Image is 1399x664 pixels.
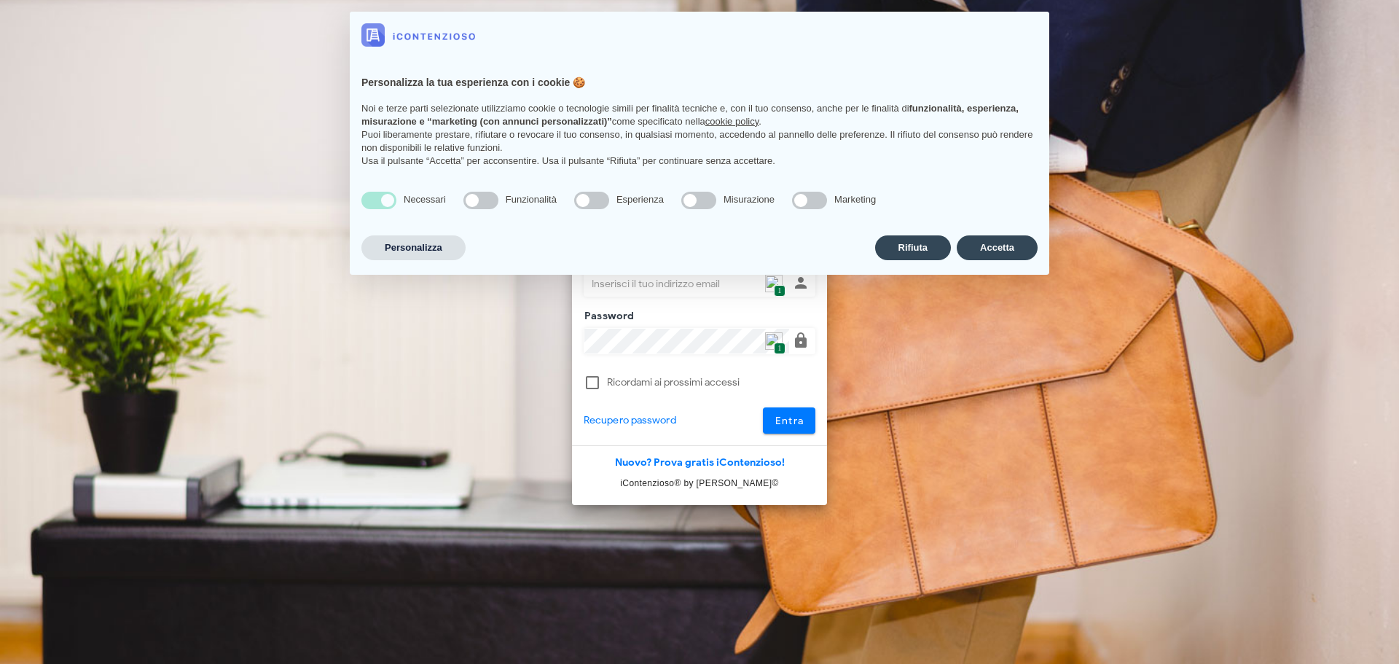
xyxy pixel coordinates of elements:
[765,332,783,350] img: npw-badge-icon.svg
[774,285,785,297] span: 1
[615,456,785,469] a: Nuovo? Prova gratis iContenzioso!
[361,102,1038,128] p: Noi e terze parti selezionate utilizziamo cookie o tecnologie simili per finalità tecniche e, con...
[361,128,1038,155] p: Puoi liberamente prestare, rifiutare o revocare il tuo consenso, in qualsiasi momento, accedendo ...
[506,194,557,205] span: Funzionalità
[361,103,1019,127] strong: funzionalità, esperienza, misurazione e “marketing (con annunci personalizzati)”
[765,275,783,292] img: npw-badge-icon.svg
[580,309,635,324] label: Password
[705,116,759,127] a: cookie policy - il link si apre in una nuova scheda
[361,76,1038,90] h2: Personalizza la tua esperienza con i cookie 🍪
[724,194,775,205] span: Misurazione
[834,194,876,205] span: Marketing
[775,415,804,427] span: Entra
[607,375,815,390] label: Ricordami ai prossimi accessi
[875,235,951,260] button: Rifiuta
[774,343,785,355] span: 1
[584,413,676,429] a: Recupero password
[616,194,664,205] span: Esperienza
[763,407,816,434] button: Entra
[957,235,1038,260] button: Accetta
[404,194,446,205] span: Necessari
[361,155,1038,168] p: Usa il pulsante “Accetta” per acconsentire. Usa il pulsante “Rifiuta” per continuare senza accett...
[361,235,466,260] button: Personalizza
[361,23,475,47] img: logo
[572,476,827,491] p: iContenzioso® by [PERSON_NAME]©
